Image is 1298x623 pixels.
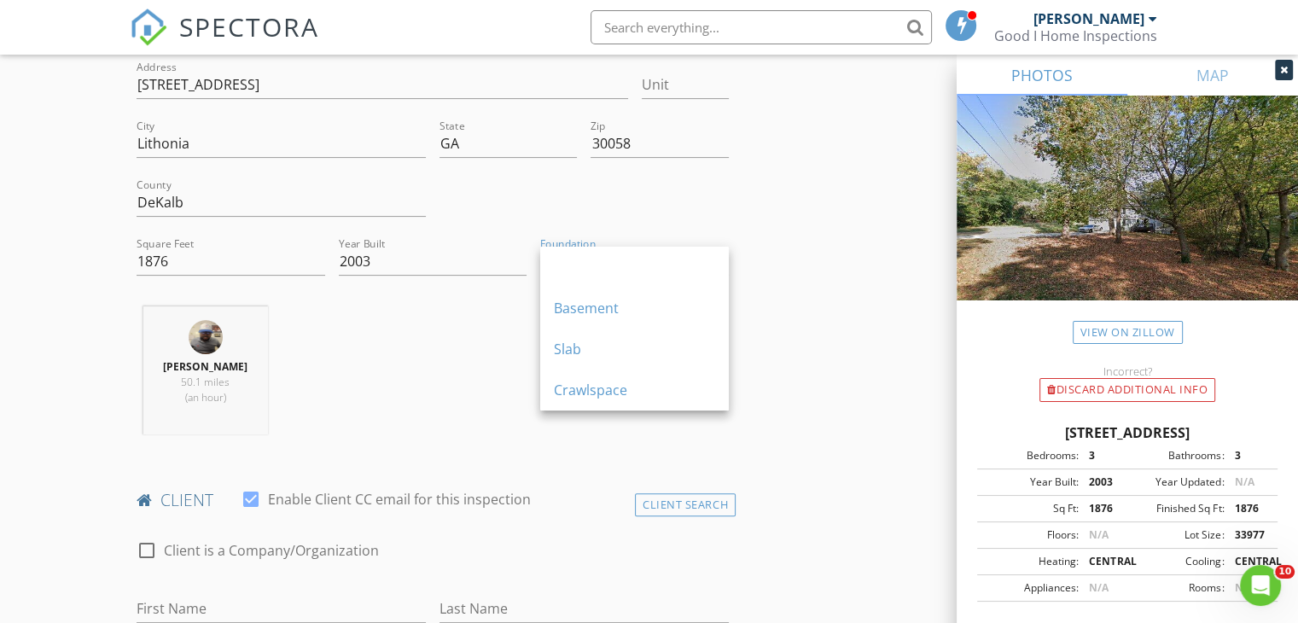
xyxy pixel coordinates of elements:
[1127,527,1224,543] div: Lot Size:
[982,527,1079,543] div: Floors:
[957,364,1298,378] div: Incorrect?
[130,23,319,59] a: SPECTORA
[1234,475,1254,489] span: N/A
[982,448,1079,463] div: Bedrooms:
[591,10,932,44] input: Search everything...
[1224,448,1272,463] div: 3
[982,580,1079,596] div: Appliances:
[554,298,715,318] div: Basement
[977,422,1278,443] div: [STREET_ADDRESS]
[1224,554,1272,569] div: CENTRAL
[1089,580,1109,595] span: N/A
[1089,527,1109,542] span: N/A
[957,96,1298,341] img: streetview
[179,9,319,44] span: SPECTORA
[982,554,1079,569] div: Heating:
[1079,554,1127,569] div: CENTRAL
[1127,475,1224,490] div: Year Updated:
[982,501,1079,516] div: Sq Ft:
[189,320,223,354] img: 20220102_171151.jpg
[957,55,1127,96] a: PHOTOS
[1234,580,1254,595] span: N/A
[635,493,736,516] div: Client Search
[164,542,379,559] label: Client is a Company/Organization
[1127,580,1224,596] div: Rooms:
[1224,501,1272,516] div: 1876
[1127,55,1298,96] a: MAP
[268,491,531,508] label: Enable Client CC email for this inspection
[130,9,167,46] img: The Best Home Inspection Software - Spectora
[137,489,729,511] h4: client
[1240,565,1281,606] iframe: Intercom live chat
[1079,475,1127,490] div: 2003
[1073,321,1183,344] a: View on Zillow
[163,359,247,374] strong: [PERSON_NAME]
[554,339,715,359] div: Slab
[1127,554,1224,569] div: Cooling:
[185,390,226,405] span: (an hour)
[994,27,1157,44] div: Good I Home Inspections
[1127,448,1224,463] div: Bathrooms:
[1033,10,1144,27] div: [PERSON_NAME]
[1224,527,1272,543] div: 33977
[1039,378,1215,402] div: Discard Additional info
[181,375,230,389] span: 50.1 miles
[1275,565,1295,579] span: 10
[982,475,1079,490] div: Year Built:
[554,380,715,400] div: Crawlspace
[1127,501,1224,516] div: Finished Sq Ft:
[1079,448,1127,463] div: 3
[1079,501,1127,516] div: 1876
